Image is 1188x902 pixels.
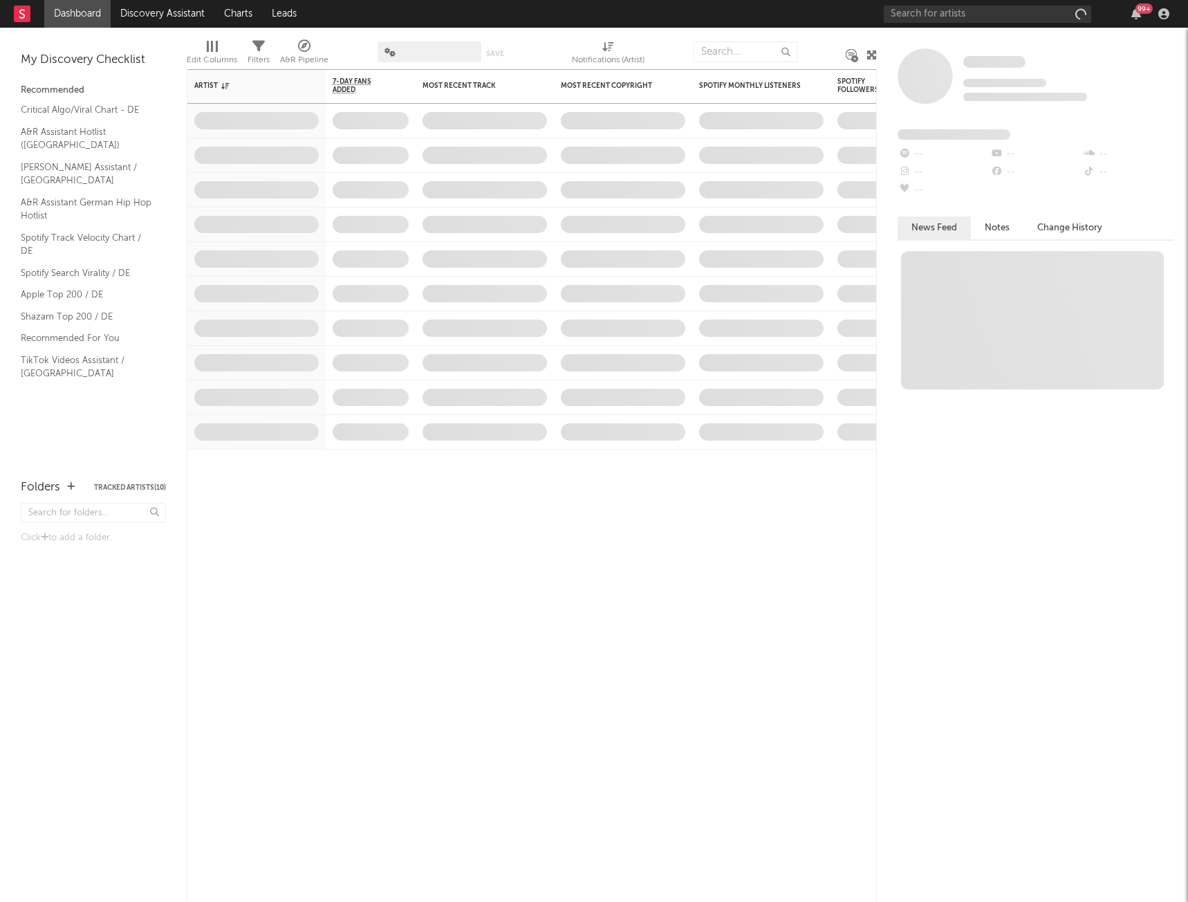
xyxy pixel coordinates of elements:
div: Spotify Monthly Listeners [699,82,803,90]
span: Fans Added by Platform [898,129,1010,140]
div: Notifications (Artist) [572,35,644,75]
a: [PERSON_NAME] Assistant / [GEOGRAPHIC_DATA] [21,160,152,188]
div: Filters [248,52,270,68]
a: A&R Assistant German Hip Hop Hotlist [21,195,152,223]
button: Notes [971,217,1023,239]
div: Spotify Followers [837,77,886,94]
div: Notifications (Artist) [572,52,644,68]
div: Most Recent Copyright [561,82,665,90]
div: -- [990,163,1082,181]
a: Critical Algo/Viral Chart - DE [21,102,152,118]
div: Artist [194,82,298,90]
a: TikTok Videos Assistant / [GEOGRAPHIC_DATA] [21,353,152,381]
div: -- [990,145,1082,163]
div: Edit Columns [187,52,237,68]
input: Search for folders... [21,503,166,523]
button: Save [486,50,504,57]
span: Some Artist [963,56,1025,68]
input: Search... [694,42,797,62]
span: Tracking Since: [DATE] [963,79,1046,87]
a: A&R Assistant Hotlist ([GEOGRAPHIC_DATA]) [21,125,152,153]
div: -- [1082,163,1174,181]
div: A&R Pipeline [280,35,328,75]
input: Search for artists [884,6,1091,23]
div: Click to add a folder. [21,530,166,546]
button: 99+ [1131,8,1141,19]
button: Change History [1023,217,1116,239]
div: Filters [248,35,270,75]
span: 0 fans last week [963,93,1087,101]
a: Spotify Track Velocity Chart / DE [21,230,152,259]
a: Recommended For You [21,331,152,346]
div: My Discovery Checklist [21,52,166,68]
span: 7-Day Fans Added [333,77,388,94]
a: Apple Top 200 / DE [21,287,152,302]
button: News Feed [898,217,971,239]
div: Edit Columns [187,35,237,75]
div: -- [898,163,990,181]
div: 99 + [1135,3,1153,14]
a: Some Artist [963,55,1025,69]
button: Tracked Artists(10) [94,484,166,491]
div: Most Recent Track [423,82,526,90]
div: Recommended [21,82,166,99]
div: A&R Pipeline [280,52,328,68]
div: Folders [21,479,60,496]
a: Spotify Search Virality / DE [21,266,152,281]
div: -- [898,145,990,163]
a: Shazam Top 200 / DE [21,309,152,324]
div: -- [1082,145,1174,163]
div: -- [898,181,990,199]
